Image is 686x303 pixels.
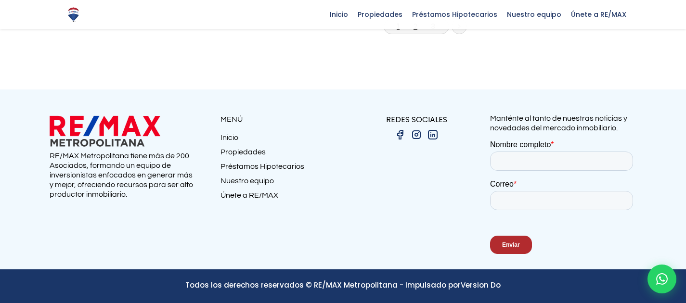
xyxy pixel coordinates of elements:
p: Manténte al tanto de nuestras noticias y novedades del mercado inmobiliario. [490,114,637,133]
img: instagram.png [411,129,422,140]
p: MENÚ [220,114,343,126]
a: Inicio [220,133,343,147]
img: Logo de REMAX [65,6,82,23]
span: Únete a RE/MAX [566,7,631,22]
p: RE/MAX Metropolitana tiene más de 200 Asociados, formando un equipo de inversionistas enfocados e... [50,151,196,199]
span: Nuestro equipo [502,7,566,22]
a: Propiedades [220,147,343,162]
span: Inicio [325,7,353,22]
a: Nuestro equipo [220,176,343,190]
a: Préstamos Hipotecarios [220,162,343,176]
span: Préstamos Hipotecarios [407,7,502,22]
p: REDES SOCIALES [343,114,490,126]
img: linkedin.png [427,129,439,140]
img: remax metropolitana logo [50,114,160,149]
a: Únete a RE/MAX [220,190,343,205]
img: facebook.png [394,129,406,140]
span: Propiedades [353,7,407,22]
iframe: Form 0 [490,140,637,262]
p: Todos los derechos reservados © RE/MAX Metropolitana - Impulsado por [50,279,637,291]
a: Version Do [461,280,501,290]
